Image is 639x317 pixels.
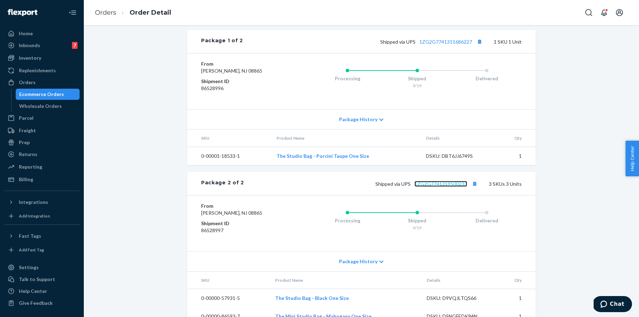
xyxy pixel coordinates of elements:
[4,297,80,309] button: Give Feedback
[201,227,285,234] dd: 86528997
[19,151,37,158] div: Returns
[19,30,33,37] div: Home
[4,77,80,88] a: Orders
[594,296,632,314] iframe: Opens a widget where you can chat to one of our agents
[313,217,382,224] div: Processing
[187,130,271,147] th: SKU
[339,258,377,265] span: Package History
[4,286,80,297] a: Help Center
[4,137,80,148] a: Prep
[4,28,80,39] a: Home
[243,37,522,46] div: 1 SKU 1 Unit
[16,89,80,100] a: Ecommerce Orders
[382,83,452,89] div: 9/19
[4,125,80,136] a: Freight
[130,9,171,16] a: Order Detail
[420,130,497,147] th: Details
[271,130,420,147] th: Product Name
[375,181,479,187] span: Shipped via UPS
[421,272,498,289] th: Details
[95,9,116,16] a: Orders
[452,217,522,224] div: Delivered
[612,6,626,20] button: Open account menu
[19,233,41,239] div: Fast Tags
[19,247,44,253] div: Add Fast Tag
[270,272,421,289] th: Product Name
[19,91,64,98] div: Ecommerce Orders
[382,225,452,231] div: 9/19
[187,147,271,165] td: 0-00001-18533-1
[201,37,243,46] div: Package 1 of 2
[19,115,34,121] div: Parcel
[187,272,270,289] th: SKU
[201,60,285,67] dt: From
[382,75,452,82] div: Shipped
[497,130,536,147] th: Qty
[187,289,270,308] td: 0-00000-57931-5
[277,153,369,159] a: The Studio Bag - Porcini Taupe One Size
[4,262,80,273] a: Settings
[4,230,80,242] button: Fast Tags
[419,39,472,45] a: 1ZG2G7741311686227
[201,68,262,74] span: [PERSON_NAME], NJ 08865
[19,199,48,206] div: Integrations
[19,79,36,86] div: Orders
[4,211,80,222] a: Add Integration
[201,78,285,85] dt: Shipment ID
[497,147,536,165] td: 1
[498,289,536,308] td: 1
[313,75,382,82] div: Processing
[201,210,262,216] span: [PERSON_NAME], NJ 08865
[4,40,80,51] a: Inbounds7
[89,2,177,23] ol: breadcrumbs
[19,176,33,183] div: Billing
[4,161,80,172] a: Reporting
[19,139,30,146] div: Prep
[19,288,47,295] div: Help Center
[16,101,80,112] a: Wholesale Orders
[4,52,80,64] a: Inventory
[66,6,80,20] button: Close Navigation
[244,179,522,188] div: 3 SKUs 3 Units
[4,149,80,160] a: Returns
[597,6,611,20] button: Open notifications
[339,116,377,123] span: Package History
[452,75,522,82] div: Delivered
[414,181,467,187] a: 1ZG2G7741319500233
[19,42,40,49] div: Inbounds
[4,112,80,124] a: Parcel
[19,54,41,61] div: Inventory
[275,295,349,301] a: The Studio Bag - Black One Size
[470,179,479,188] button: Copy tracking number
[72,42,78,49] div: 7
[4,174,80,185] a: Billing
[475,37,484,46] button: Copy tracking number
[4,65,80,76] a: Replenishments
[582,6,596,20] button: Open Search Box
[4,244,80,256] a: Add Fast Tag
[201,85,285,92] dd: 86528996
[19,276,55,283] div: Talk to Support
[19,264,39,271] div: Settings
[498,272,536,289] th: Qty
[19,103,62,110] div: Wholesale Orders
[382,217,452,224] div: Shipped
[4,274,80,285] button: Talk to Support
[19,163,42,170] div: Reporting
[19,67,56,74] div: Replenishments
[201,202,285,209] dt: From
[427,295,492,302] div: DSKU: D9VQJLTQS66
[426,153,492,160] div: DSKU: DBT6JJ6749S
[201,220,285,227] dt: Shipment ID
[19,213,50,219] div: Add Integration
[201,179,244,188] div: Package 2 of 2
[19,127,36,134] div: Freight
[8,9,37,16] img: Flexport logo
[625,141,639,176] button: Help Center
[4,197,80,208] button: Integrations
[19,300,53,307] div: Give Feedback
[380,39,484,45] span: Shipped via UPS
